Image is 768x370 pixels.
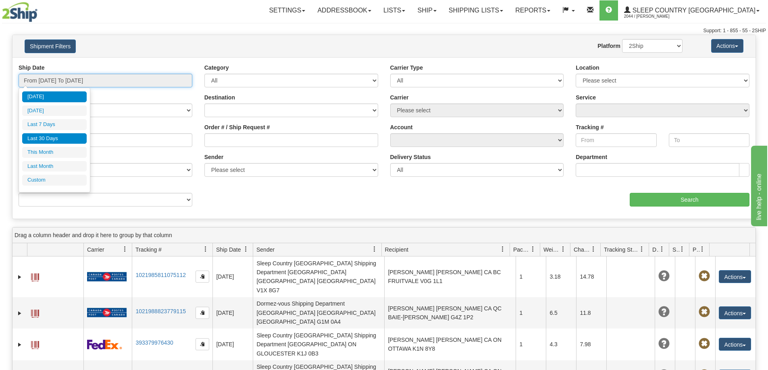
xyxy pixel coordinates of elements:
button: Actions [719,306,751,319]
label: Tracking # [576,123,604,131]
span: Tracking # [135,246,162,254]
span: Unknown [658,306,670,318]
td: 4.3 [546,329,576,360]
td: [PERSON_NAME] [PERSON_NAME] CA BC FRUITVALE V0G 1L1 [384,256,516,297]
span: Pickup Not Assigned [699,271,710,282]
li: [DATE] [22,91,87,102]
a: 1021988823779115 [135,308,186,314]
a: Expand [16,341,24,349]
td: 1 [516,256,546,297]
a: Settings [263,0,311,21]
span: Unknown [658,338,670,349]
a: Label [31,306,39,319]
label: Service [576,93,596,101]
label: Location [576,64,599,72]
span: Carrier [87,246,104,254]
label: Order # / Ship Request # [204,123,270,131]
a: Shipping lists [443,0,509,21]
input: To [669,133,749,147]
td: 3.18 [546,256,576,297]
input: From [576,133,656,147]
label: Delivery Status [390,153,431,161]
a: 393379976430 [135,339,173,346]
li: [DATE] [22,105,87,116]
span: Pickup Status [693,246,699,254]
button: Shipment Filters [25,39,76,53]
img: logo2044.jpg [2,2,37,22]
span: Weight [543,246,560,254]
li: This Month [22,147,87,158]
button: Copy to clipboard [196,338,209,350]
span: Unknown [658,271,670,282]
a: Label [31,270,39,283]
a: Delivery Status filter column settings [655,242,669,256]
label: Department [576,153,607,161]
li: Custom [22,175,87,186]
a: Ship [411,0,442,21]
label: Category [204,64,229,72]
li: Last 7 Days [22,119,87,130]
li: Last 30 Days [22,133,87,144]
a: Recipient filter column settings [496,242,510,256]
button: Copy to clipboard [196,271,209,283]
div: live help - online [6,5,75,14]
td: 7.98 [576,329,606,360]
label: Carrier [390,93,409,101]
span: Delivery Status [652,246,659,254]
a: Ship Date filter column settings [239,242,253,256]
a: Label [31,337,39,350]
td: [PERSON_NAME] [PERSON_NAME] CA QC BAIE-[PERSON_NAME] G4Z 1P2 [384,297,516,329]
a: Weight filter column settings [556,242,570,256]
a: Packages filter column settings [526,242,540,256]
label: Carrier Type [390,64,423,72]
li: Last Month [22,161,87,172]
a: Tracking Status filter column settings [635,242,649,256]
a: Sender filter column settings [368,242,381,256]
td: [DATE] [212,297,253,329]
a: Shipment Issues filter column settings [675,242,689,256]
a: Carrier filter column settings [118,242,132,256]
td: 6.5 [546,297,576,329]
img: 20 - Canada Post [87,308,127,318]
label: Platform [597,42,620,50]
a: Pickup Status filter column settings [695,242,709,256]
button: Actions [719,338,751,351]
td: 11.8 [576,297,606,329]
a: Tracking # filter column settings [199,242,212,256]
img: 2 - FedEx Express® [87,339,122,349]
span: Pickup Not Assigned [699,338,710,349]
span: Charge [574,246,591,254]
input: Search [630,193,749,207]
span: Ship Date [216,246,241,254]
div: grid grouping header [12,227,756,243]
a: 1021985811075112 [135,272,186,278]
a: Lists [377,0,411,21]
span: Recipient [385,246,408,254]
td: 1 [516,329,546,360]
span: Sleep Country [GEOGRAPHIC_DATA] [631,7,756,14]
iframe: chat widget [749,144,767,226]
td: [DATE] [212,329,253,360]
td: [DATE] [212,256,253,297]
span: Tracking Status [604,246,639,254]
td: 14.78 [576,256,606,297]
span: Sender [256,246,275,254]
label: Sender [204,153,223,161]
a: Expand [16,273,24,281]
div: Support: 1 - 855 - 55 - 2SHIP [2,27,766,34]
td: 1 [516,297,546,329]
span: Shipment Issues [672,246,679,254]
a: Addressbook [311,0,377,21]
a: Sleep Country [GEOGRAPHIC_DATA] 2044 / [PERSON_NAME] [618,0,766,21]
span: 2044 / [PERSON_NAME] [624,12,685,21]
button: Actions [711,39,743,53]
label: Destination [204,93,235,101]
span: Pickup Not Assigned [699,306,710,318]
td: Sleep Country [GEOGRAPHIC_DATA] Shipping Department [GEOGRAPHIC_DATA] ON GLOUCESTER K1J 0B3 [253,329,384,360]
a: Expand [16,309,24,317]
td: Sleep Country [GEOGRAPHIC_DATA] Shipping Department [GEOGRAPHIC_DATA] [GEOGRAPHIC_DATA] [GEOGRAPH... [253,256,384,297]
td: [PERSON_NAME] [PERSON_NAME] CA ON OTTAWA K1N 8Y8 [384,329,516,360]
td: Dormez-vous Shipping Department [GEOGRAPHIC_DATA] [GEOGRAPHIC_DATA] [GEOGRAPHIC_DATA] G1M 0A4 [253,297,384,329]
img: 20 - Canada Post [87,272,127,282]
button: Copy to clipboard [196,307,209,319]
